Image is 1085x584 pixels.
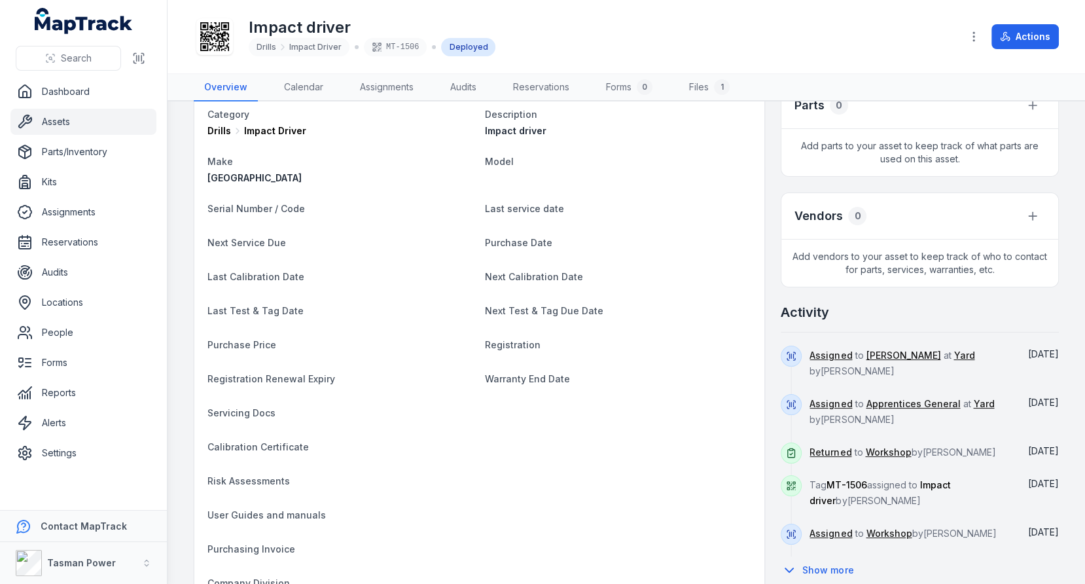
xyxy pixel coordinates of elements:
[485,237,552,248] span: Purchase Date
[866,349,940,362] a: [PERSON_NAME]
[207,271,304,282] span: Last Calibration Date
[809,527,852,540] a: Assigned
[1028,445,1059,456] span: [DATE]
[47,557,116,568] strong: Tasman Power
[207,109,249,120] span: Category
[1028,348,1059,359] time: 13/06/2025, 10:28:04 am
[1028,478,1059,489] time: 13/06/2025, 9:55:07 am
[10,380,156,406] a: Reports
[1028,445,1059,456] time: 13/06/2025, 10:21:15 am
[207,124,231,137] span: Drills
[809,479,950,506] span: Impact driver
[207,543,295,555] span: Purchasing Invoice
[440,74,487,101] a: Audits
[10,79,156,105] a: Dashboard
[10,440,156,466] a: Settings
[973,397,994,411] a: Yard
[1028,526,1059,538] time: 13/06/2025, 9:53:56 am
[1028,348,1059,359] span: [DATE]
[781,557,862,584] button: Show more
[207,373,335,384] span: Registration Renewal Expiry
[1028,526,1059,538] span: [DATE]
[207,156,233,167] span: Make
[10,259,156,285] a: Audits
[679,74,740,101] a: Files1
[441,38,495,56] div: Deployed
[827,479,866,490] span: MT-1506
[61,52,92,65] span: Search
[809,479,950,506] span: Tag assigned to by [PERSON_NAME]
[1028,397,1059,408] span: [DATE]
[274,74,334,101] a: Calendar
[207,407,276,418] span: Servicing Docs
[485,109,537,120] span: Description
[289,42,342,52] span: Impact Driver
[809,350,974,376] span: to at by [PERSON_NAME]
[364,38,427,56] div: MT-1506
[207,237,286,248] span: Next Service Due
[596,74,663,101] a: Forms0
[10,199,156,225] a: Assignments
[809,349,852,362] a: Assigned
[257,42,276,52] span: Drills
[207,509,326,520] span: User Guides and manuals
[485,203,564,214] span: Last service date
[10,319,156,346] a: People
[10,350,156,376] a: Forms
[794,96,825,115] h3: Parts
[991,24,1059,49] button: Actions
[714,79,730,95] div: 1
[207,305,304,316] span: Last Test & Tag Date
[10,289,156,316] a: Locations
[41,520,127,532] strong: Contact MapTrack
[249,17,495,38] h1: Impact driver
[349,74,424,101] a: Assignments
[809,528,996,539] span: to by [PERSON_NAME]
[207,172,302,183] span: [GEOGRAPHIC_DATA]
[485,373,570,384] span: Warranty End Date
[830,96,848,115] div: 0
[485,156,514,167] span: Model
[485,305,603,316] span: Next Test & Tag Due Date
[485,339,541,350] span: Registration
[848,207,866,225] div: 0
[207,441,309,452] span: Calibration Certificate
[35,8,133,34] a: MapTrack
[10,169,156,195] a: Kits
[637,79,652,95] div: 0
[503,74,580,101] a: Reservations
[953,349,974,362] a: Yard
[207,339,276,350] span: Purchase Price
[809,397,852,411] a: Assigned
[10,410,156,436] a: Alerts
[16,46,121,71] button: Search
[10,139,156,165] a: Parts/Inventory
[485,125,546,136] span: Impact driver
[1028,397,1059,408] time: 13/06/2025, 10:24:24 am
[244,124,306,137] span: Impact Driver
[194,74,258,101] a: Overview
[809,398,994,425] span: to at by [PERSON_NAME]
[781,129,1058,176] span: Add parts to your asset to keep track of what parts are used on this asset.
[781,303,829,321] h2: Activity
[10,229,156,255] a: Reservations
[10,109,156,135] a: Assets
[1028,478,1059,489] span: [DATE]
[809,447,995,458] span: to by [PERSON_NAME]
[866,397,960,411] a: Apprentices General
[207,203,305,214] span: Serial Number / Code
[865,446,911,459] a: Workshop
[809,446,851,459] a: Returned
[207,475,290,486] span: Risk Assessments
[794,207,843,225] h3: Vendors
[781,240,1058,287] span: Add vendors to your asset to keep track of who to contact for parts, services, warranties, etc.
[866,527,912,540] a: Workshop
[485,271,583,282] span: Next Calibration Date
